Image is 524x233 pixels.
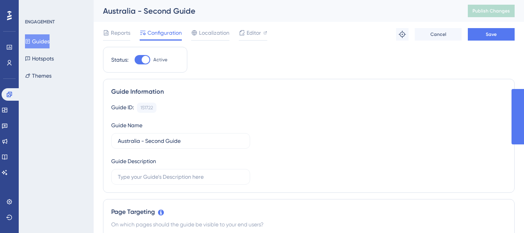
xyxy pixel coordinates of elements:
[140,105,153,111] div: 151722
[415,28,462,41] button: Cancel
[199,28,229,37] span: Localization
[111,157,156,166] div: Guide Description
[247,28,261,37] span: Editor
[147,28,182,37] span: Configuration
[468,5,515,17] button: Publish Changes
[118,137,243,145] input: Type your Guide’s Name here
[103,5,448,16] div: Australia - Second Guide
[111,87,506,96] div: Guide Information
[111,55,128,64] div: Status:
[25,34,50,48] button: Guides
[25,19,55,25] div: ENGAGEMENT
[111,207,506,217] div: Page Targeting
[111,220,506,229] div: On which pages should the guide be visible to your end users?
[118,173,243,181] input: Type your Guide’s Description here
[111,103,134,113] div: Guide ID:
[486,31,497,37] span: Save
[153,57,167,63] span: Active
[25,52,54,66] button: Hotspots
[111,28,130,37] span: Reports
[491,202,515,226] iframe: UserGuiding AI Assistant Launcher
[430,31,446,37] span: Cancel
[468,28,515,41] button: Save
[25,69,52,83] button: Themes
[111,121,142,130] div: Guide Name
[472,8,510,14] span: Publish Changes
